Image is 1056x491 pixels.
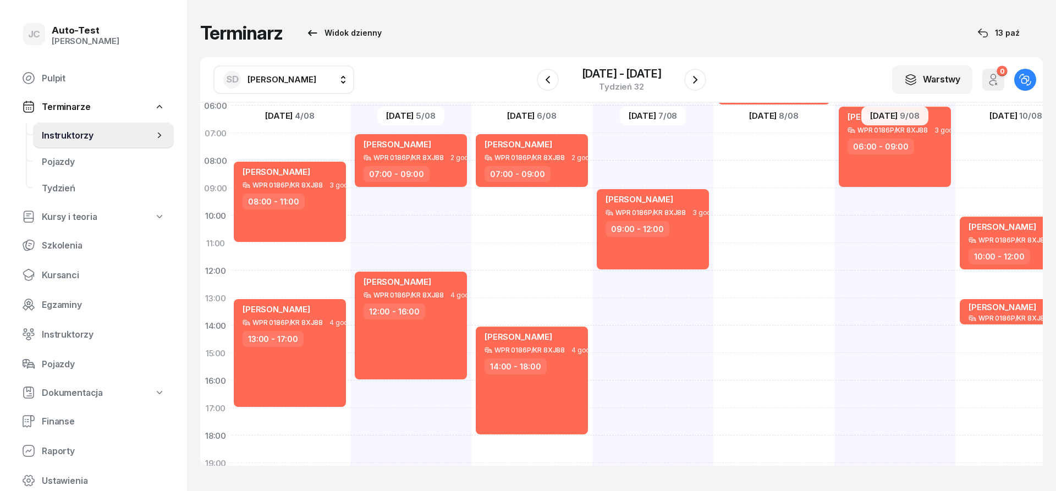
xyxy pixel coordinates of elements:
a: Tydzień [33,175,174,201]
span: [DATE] [386,112,414,120]
span: [DATE] [989,112,1017,120]
div: 06:00 - 09:00 [848,139,914,155]
div: 15:00 [200,339,231,367]
div: 09:00 [200,174,231,202]
div: 08:00 - 11:00 [243,194,305,209]
a: Kursanci [13,262,174,288]
span: 4 godz. [329,319,354,327]
div: 10:00 [200,202,231,229]
span: [DATE] [265,112,293,120]
div: 06:00 [200,92,231,119]
button: Widok dzienny [296,22,392,44]
a: Szkolenia [13,232,174,258]
div: 16:00 [200,367,231,394]
div: 09:00 - 12:00 [606,221,669,237]
div: 07:00 - 09:00 [485,166,551,182]
div: 13 paź [977,26,1020,40]
div: WPR 0186P/KR 8XJ88 [252,181,323,189]
span: [DATE] [749,112,777,120]
div: 07:00 - 09:00 [364,166,430,182]
a: Egzaminy [13,291,174,318]
span: [DATE] [870,112,898,120]
span: Instruktorzy [42,329,165,340]
div: WPR 0186P/KR 8XJ88 [494,346,565,354]
div: 13:00 [200,284,231,312]
span: Dokumentacja [42,388,103,398]
a: Kursy i teoria [13,205,174,229]
div: WPR 0186P/KR 8XJ88 [978,315,1049,322]
span: Pulpit [42,73,165,84]
span: Finanse [42,416,165,427]
div: WPR 0186P/KR 8XJ88 [373,291,444,299]
div: [DATE] [DATE] [582,68,662,79]
div: WPR 0186P/KR 8XJ88 [373,154,444,161]
div: 11:00 [200,229,231,257]
span: [PERSON_NAME] [969,302,1036,312]
div: Tydzień 32 [582,82,662,91]
a: Pojazdy [13,351,174,377]
span: JC [28,30,41,39]
span: [PERSON_NAME] [248,74,316,85]
span: 4 godz. [571,346,596,354]
span: - [619,68,624,79]
span: [PERSON_NAME] [606,194,673,205]
span: [PERSON_NAME] [364,139,431,150]
span: 2 godz. [571,154,595,162]
a: Pojazdy [33,148,174,175]
span: Terminarze [42,102,90,112]
span: 2 godz. [450,154,474,162]
span: [PERSON_NAME] [485,332,552,342]
div: 14:00 [200,312,231,339]
div: Widok dzienny [306,26,382,40]
span: Pojazdy [42,157,165,167]
span: 4 godz. [450,291,475,299]
a: Instruktorzy [13,321,174,347]
span: [DATE] [507,112,535,120]
span: [DATE] [629,112,656,120]
div: WPR 0186P/KR 8XJ88 [252,319,323,326]
div: 0 [997,65,1007,76]
div: 12:00 [200,257,231,284]
div: WPR 0186P/KR 8XJ88 [857,126,928,134]
span: 8/08 [779,112,798,120]
span: Szkolenia [42,240,165,251]
span: [PERSON_NAME] [485,139,552,150]
span: Pojazdy [42,359,165,369]
button: 0 [982,69,1004,91]
button: SD[PERSON_NAME] [213,65,354,94]
div: 10:00 - 12:00 [969,249,1030,264]
span: 6/08 [537,112,556,120]
span: Instruktorzy [42,130,154,141]
a: Dokumentacja [13,380,174,405]
div: 17:00 [200,394,231,422]
div: [PERSON_NAME] [52,36,119,46]
div: WPR 0186P/KR 8XJ88 [615,209,686,216]
a: Instruktorzy [33,122,174,148]
span: 9/08 [900,112,919,120]
span: 3 godz. [329,181,354,189]
span: [PERSON_NAME] [364,277,431,287]
span: Raporty [42,446,165,456]
span: Kursanci [42,270,165,280]
a: Terminarze [13,95,174,119]
h1: Terminarz [200,23,283,43]
div: 19:00 [200,449,231,477]
span: 3 godz. [692,209,717,217]
div: 14:00 - 18:00 [485,358,547,374]
a: Finanse [13,408,174,434]
div: 13:00 - 17:00 [243,331,304,347]
span: [PERSON_NAME] [243,167,310,177]
button: 13 paź [967,22,1030,44]
a: Raporty [13,438,174,464]
div: 18:00 [200,422,231,449]
div: 08:00 [200,147,231,174]
span: SD [226,75,239,84]
div: WPR 0186P/KR 8XJ88 [978,236,1049,244]
span: 7/08 [658,112,677,120]
a: Pulpit [13,65,174,91]
span: [PERSON_NAME] [243,304,310,315]
span: 10/08 [1019,112,1042,120]
div: 07:00 [200,119,231,147]
div: Warstwy [904,73,960,86]
button: Warstwy [892,65,972,94]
